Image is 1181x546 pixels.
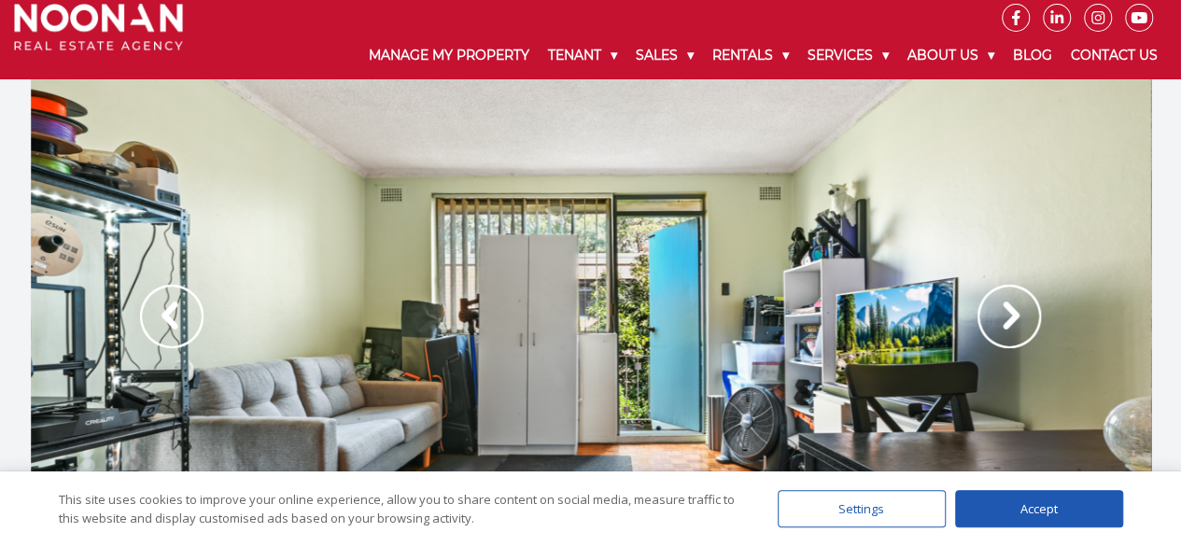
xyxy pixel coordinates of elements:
[626,32,703,79] a: Sales
[703,32,798,79] a: Rentals
[359,32,539,79] a: Manage My Property
[798,32,898,79] a: Services
[977,285,1041,348] img: Arrow slider
[1004,32,1061,79] a: Blog
[14,4,183,50] img: Noonan Real Estate Agency
[539,32,626,79] a: Tenant
[59,490,740,527] div: This site uses cookies to improve your online experience, allow you to share content on social me...
[955,490,1123,527] div: Accept
[140,285,204,348] img: Arrow slider
[898,32,1004,79] a: About Us
[778,490,946,527] div: Settings
[1061,32,1167,79] a: Contact Us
